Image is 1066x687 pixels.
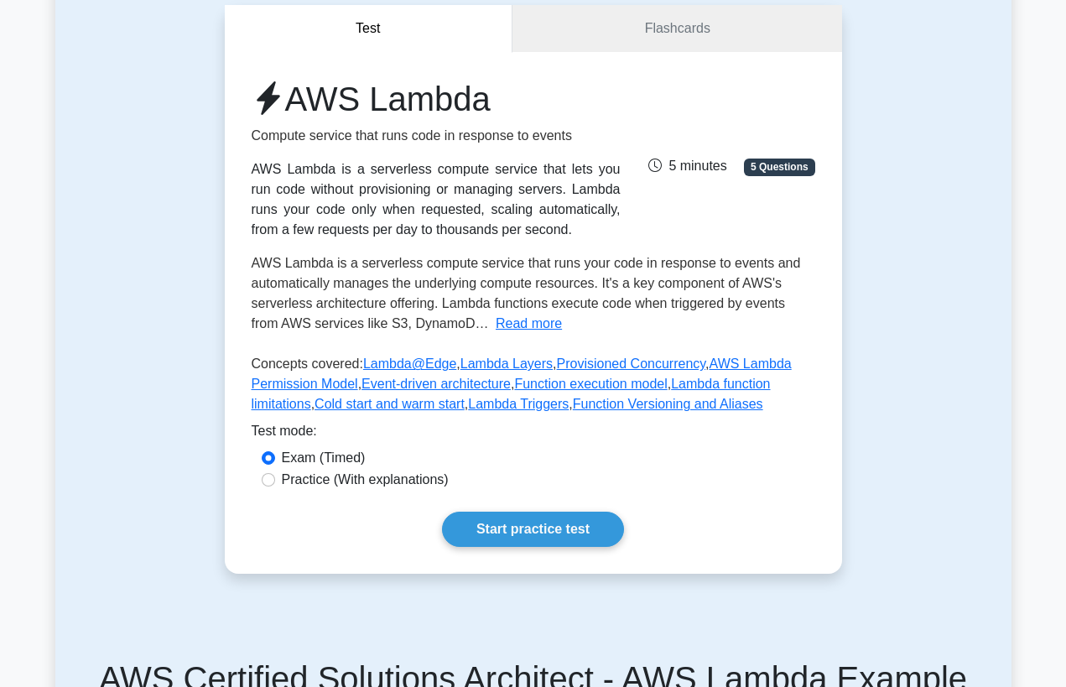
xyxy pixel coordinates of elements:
a: Cold start and warm start [315,397,465,411]
span: AWS Lambda is a serverless compute service that runs your code in response to events and automati... [252,256,801,330]
p: Compute service that runs code in response to events [252,126,621,146]
a: Lambda Layers [460,357,553,371]
a: Event-driven architecture [361,377,511,391]
label: Practice (With explanations) [282,470,449,490]
button: Test [225,5,513,53]
span: 5 minutes [648,159,726,173]
div: Test mode: [252,421,815,448]
div: AWS Lambda is a serverless compute service that lets you run code without provisioning or managin... [252,159,621,240]
span: 5 Questions [744,159,814,175]
button: Read more [496,314,562,334]
a: Lambda Triggers [468,397,569,411]
a: Function execution model [514,377,667,391]
p: Concepts covered: , , , , , , , , , [252,354,815,421]
a: Function Versioning and Aliases [573,397,763,411]
a: Lambda@Edge [363,357,456,371]
h1: AWS Lambda [252,79,621,119]
a: Flashcards [512,5,841,53]
a: Provisioned Concurrency [557,357,706,371]
a: Start practice test [442,512,624,547]
label: Exam (Timed) [282,448,366,468]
